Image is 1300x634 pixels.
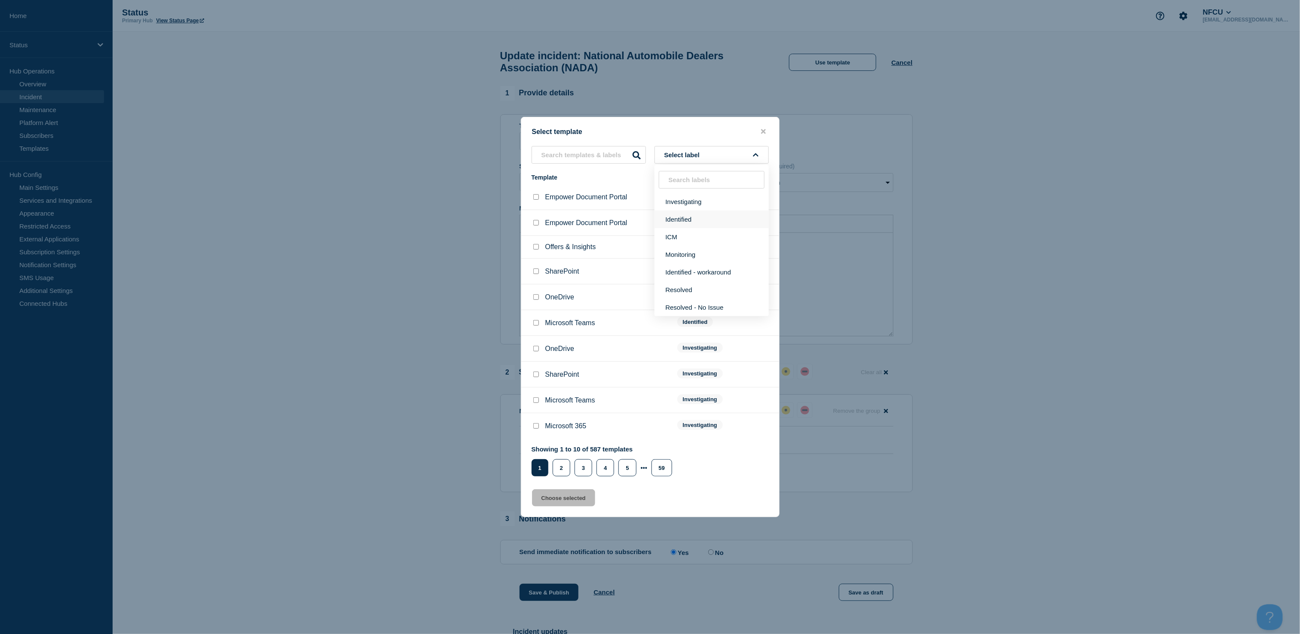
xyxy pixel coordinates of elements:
span: Select label [664,151,704,158]
p: OneDrive [545,345,575,353]
input: SharePoint checkbox [533,372,539,377]
button: ICM [655,228,769,246]
p: Empower Document Portal [545,219,627,227]
input: Empower Document Portal checkbox [533,194,539,200]
input: OneDrive checkbox [533,346,539,351]
div: Template [532,174,669,181]
button: Resolved - No Issue [655,299,769,316]
button: Investigating [655,193,769,210]
p: OneDrive [545,293,575,301]
p: Offers & Insights [545,243,596,251]
span: Investigating [677,369,723,378]
input: Offers & Insights checkbox [533,244,539,250]
input: Search templates & labels [532,146,646,164]
button: 4 [596,459,614,476]
button: 5 [618,459,636,476]
span: Investigating [677,420,723,430]
button: 3 [575,459,592,476]
input: Search labels [659,171,765,189]
button: 1 [532,459,548,476]
button: 2 [553,459,570,476]
input: SharePoint checkbox [533,268,539,274]
p: SharePoint [545,268,579,275]
input: Empower Document Portal checkbox [533,220,539,226]
button: Select label [655,146,769,164]
button: close button [759,128,768,136]
input: Microsoft 365 checkbox [533,423,539,429]
button: Monitoring [655,246,769,263]
span: Investigating [677,343,723,353]
span: Investigating [677,394,723,404]
p: Microsoft Teams [545,396,595,404]
div: Select template [521,128,779,136]
p: Microsoft Teams [545,319,595,327]
button: Identified - workaround [655,263,769,281]
span: Identified [677,317,713,327]
p: SharePoint [545,371,579,378]
button: Identified [655,210,769,228]
p: Empower Document Portal [545,193,627,201]
input: Microsoft Teams checkbox [533,397,539,403]
input: OneDrive checkbox [533,294,539,300]
button: 59 [652,459,672,476]
button: Choose selected [532,489,595,506]
input: Microsoft Teams checkbox [533,320,539,326]
p: Microsoft 365 [545,422,587,430]
button: Resolved [655,281,769,299]
p: Showing 1 to 10 of 587 templates [532,445,677,453]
